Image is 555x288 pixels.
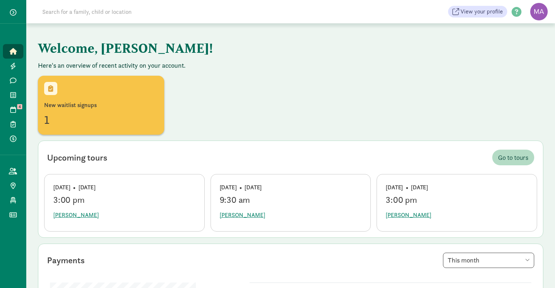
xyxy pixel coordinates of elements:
[220,183,362,192] div: [DATE] • [DATE]
[53,195,196,205] div: 3:00 pm
[448,6,507,17] a: View your profile
[498,153,528,162] span: Go to tours
[17,104,22,109] span: 4
[44,111,158,129] div: 1
[386,183,528,192] div: [DATE] • [DATE]
[386,195,528,205] div: 3:00 pm
[47,151,107,164] div: Upcoming tours
[53,208,99,222] button: [PERSON_NAME]
[38,76,164,135] a: New waitlist signups1
[492,150,534,165] a: Go to tours
[220,195,362,205] div: 9:30 am
[386,211,431,220] span: [PERSON_NAME]
[38,61,543,70] p: Here's an overview of recent activity on your account.
[38,4,243,19] input: Search for a family, child or location
[47,254,85,267] div: Payments
[460,7,503,16] span: View your profile
[53,183,196,192] div: [DATE] • [DATE]
[220,211,265,220] span: [PERSON_NAME]
[220,208,265,222] button: [PERSON_NAME]
[386,208,431,222] button: [PERSON_NAME]
[53,211,99,220] span: [PERSON_NAME]
[38,35,399,61] h1: Welcome, [PERSON_NAME]!
[44,101,158,110] div: New waitlist signups
[3,102,23,117] a: 4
